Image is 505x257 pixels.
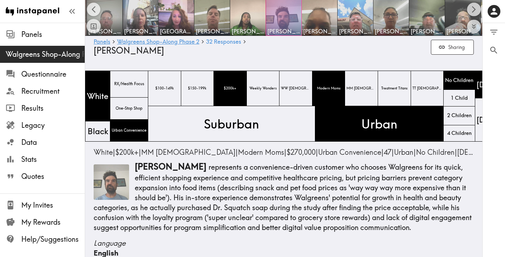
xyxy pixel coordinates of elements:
span: Suburban [202,114,261,134]
span: MM [DEMOGRAPHIC_DATA] [141,148,235,157]
span: Urban [394,148,414,157]
span: [PERSON_NAME] [232,27,264,35]
span: [PERSON_NAME] [88,27,121,35]
button: Sharing [431,40,474,55]
span: Data [21,137,85,147]
button: Scroll left [87,2,101,16]
span: Results [21,103,85,113]
a: Walgreens Shop-Along Phase 2 [117,39,199,45]
span: 2 Children [446,110,473,120]
span: 32 Responses [206,39,241,44]
span: Recruitment [21,86,85,96]
span: [PERSON_NAME] [446,27,479,35]
button: Toggle between responses and questions [87,19,101,33]
span: 1 Child [449,93,469,103]
span: 47 [384,148,392,157]
span: MM [DEMOGRAPHIC_DATA] [345,84,378,92]
span: Modern Moms [316,84,342,92]
span: Language [94,238,474,248]
span: Weekly Wonders [248,84,278,92]
span: [PERSON_NAME] [375,27,407,35]
span: Walgreens Shop-Along Phase 2 [6,49,85,59]
span: Urban Convenience [110,126,148,135]
span: | [238,148,287,157]
button: Search [483,41,505,59]
span: $200k+ [222,84,238,92]
span: My Invites [21,200,85,210]
span: $270,000 [287,148,316,157]
span: | [384,148,394,157]
span: | [416,148,457,157]
button: Filter Responses [483,23,505,41]
p: represents a convenience-driven customer who chooses Walgreens for its quick, efficient shopping ... [94,161,474,233]
span: One-Stop Shop [114,104,144,113]
button: Expand to show all items [467,20,481,33]
span: Filter Responses [489,27,499,37]
span: Urban [360,114,399,134]
span: | [115,148,141,157]
span: | [94,148,115,157]
span: [PERSON_NAME] [135,161,206,172]
span: [PERSON_NAME] [411,27,443,35]
span: [GEOGRAPHIC_DATA] [160,27,193,35]
span: | [287,148,318,157]
span: [PERSON_NAME] [339,27,372,35]
span: [PERSON_NAME] [124,27,157,35]
span: Treatment Titans [380,84,409,92]
span: Help/Suggestions [21,234,85,244]
a: 32 Responses [206,39,241,45]
span: Questionnaire [21,69,85,79]
span: White [94,148,113,157]
span: Stats [21,154,85,164]
span: Urban Convenience [318,148,381,157]
span: No Children [416,148,455,157]
span: | [318,148,384,157]
span: | [141,148,238,157]
span: | [394,148,416,157]
span: Modern Moms [238,148,284,157]
span: TT [DEMOGRAPHIC_DATA] [411,84,444,92]
span: Search [489,45,499,55]
button: Scroll right [467,2,481,16]
span: RX/Health Focus [113,80,146,88]
span: $150-199k [187,84,208,92]
span: Panels [21,29,85,39]
span: Quotes [21,171,85,181]
span: [PERSON_NAME] [267,27,300,35]
span: [PERSON_NAME] [94,45,164,56]
span: [PERSON_NAME] [303,27,336,35]
span: $100-149k [154,84,175,92]
span: My Rewards [21,217,85,227]
span: No Children [444,75,475,85]
span: Black [86,124,110,138]
a: Panels [94,39,110,45]
span: White [85,89,110,103]
img: Thumbnail [94,164,129,200]
span: 4 Children [446,128,473,138]
span: WW [DEMOGRAPHIC_DATA] [279,84,312,92]
span: $200k+ [115,148,139,157]
span: Legacy [21,120,85,130]
span: [PERSON_NAME] [196,27,228,35]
